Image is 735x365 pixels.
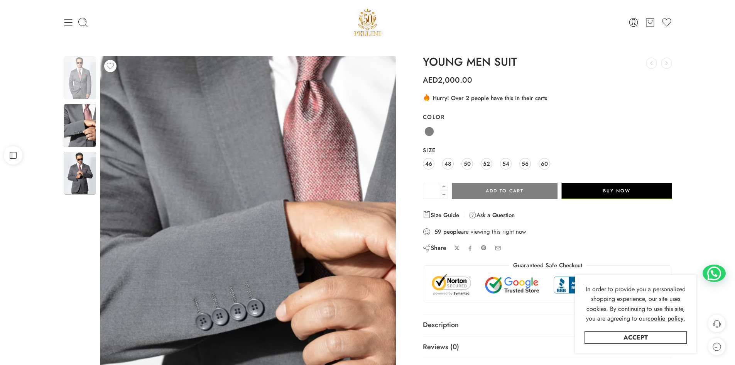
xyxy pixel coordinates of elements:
a: cookie policy. [647,314,685,324]
img: nne2-scaled-1.webp [64,104,96,147]
a: Share on Facebook [467,245,473,251]
img: Pellini [351,6,384,39]
input: Product quantity [423,183,440,199]
img: nne2-scaled-1.webp [64,56,96,99]
label: Color [423,113,672,121]
span: AED [423,75,438,86]
a: Size Guide [423,211,459,220]
span: 60 [541,158,548,169]
label: Size [423,146,672,154]
a: 54 [500,158,512,170]
legend: Guaranteed Safe Checkout [509,261,586,270]
strong: 59 [434,228,441,236]
a: 60 [539,158,550,170]
div: Hurry! Over 2 people have this in their carts [423,93,672,102]
strong: people [443,228,461,236]
button: Add to cart [452,183,558,199]
a: 48 [442,158,454,170]
a: Accept [585,331,687,344]
a: Cart [645,17,656,28]
a: Pellini - [351,6,384,39]
a: Reviews (0) [423,336,672,358]
bdi: 2,000.00 [423,75,472,86]
span: In order to provide you a personalized shopping experience, our site uses cookies. By continuing ... [586,285,686,323]
img: nne2-scaled-1.webp [64,152,96,195]
img: Trust [430,273,666,296]
a: 52 [481,158,492,170]
button: Buy Now [561,183,672,199]
div: are viewing this right now [423,227,672,236]
a: Pin on Pinterest [481,245,487,251]
a: Email to your friends [495,245,501,251]
a: Share on X [454,245,460,251]
a: Ask a Question [469,211,515,220]
span: 54 [502,158,509,169]
span: 52 [483,158,490,169]
span: 48 [444,158,451,169]
a: 56 [519,158,531,170]
a: 50 [461,158,473,170]
a: Wishlist [661,17,672,28]
a: Description [423,314,672,336]
span: 46 [425,158,432,169]
a: 46 [423,158,434,170]
span: 50 [464,158,471,169]
h1: YOUNG MEN SUIT [423,56,672,68]
span: 56 [522,158,529,169]
div: Share [423,244,446,252]
a: Login / Register [628,17,639,28]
